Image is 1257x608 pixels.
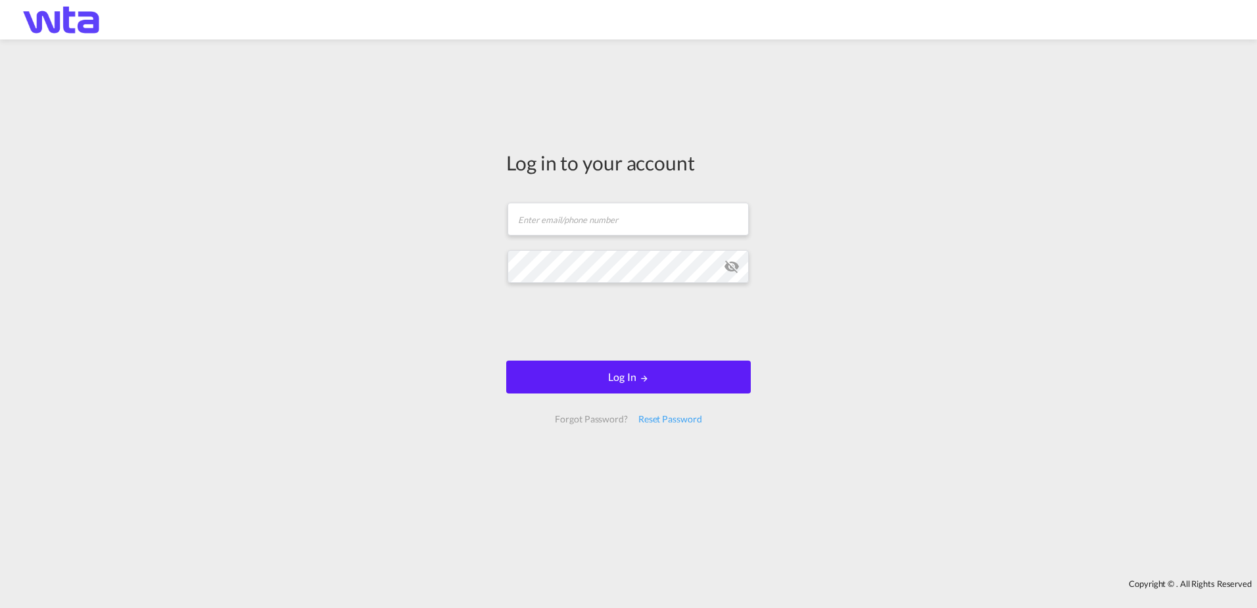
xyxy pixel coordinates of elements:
iframe: reCAPTCHA [529,296,728,347]
div: Log in to your account [506,149,751,176]
img: bf843820205c11f09835497521dffd49.png [20,5,108,35]
div: Reset Password [633,407,707,431]
div: Forgot Password? [550,407,632,431]
input: Enter email/phone number [508,203,749,236]
button: LOGIN [506,361,751,393]
md-icon: icon-eye-off [724,259,740,274]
